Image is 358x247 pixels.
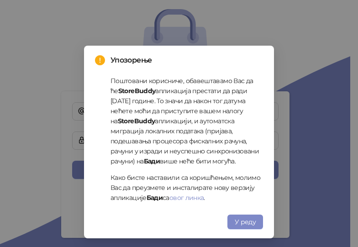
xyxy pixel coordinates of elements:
span: Упозорење [111,55,263,66]
span: У реду [235,218,256,226]
strong: Бади [144,157,160,165]
a: овог линка [169,194,204,202]
strong: StoreBuddy [118,87,156,95]
strong: StoreBuddy [118,117,155,125]
span: exclamation-circle [95,55,105,65]
strong: Бади [147,194,163,202]
p: Како бисте наставили са коришћењем, молимо Вас да преузмете и инсталирате нову верзију апликације... [111,173,263,203]
button: У реду [227,215,263,229]
p: Поштовани корисниче, обавештавамо Вас да ће апликација престати да ради [DATE] године. То значи д... [111,76,263,166]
